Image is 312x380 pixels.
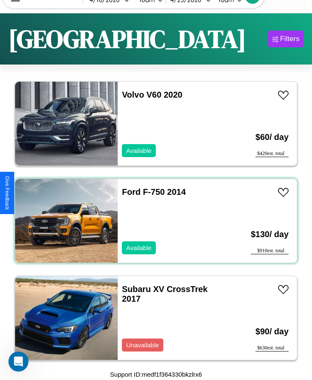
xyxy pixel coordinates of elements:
a: Ford F-750 2014 [122,187,186,196]
h1: [GEOGRAPHIC_DATA] [8,22,246,56]
iframe: Intercom live chat [8,352,28,372]
div: $ 630 est. total [255,345,289,352]
div: $ 420 est. total [255,150,289,157]
h3: $ 130 / day [251,221,289,248]
a: Volvo V60 2020 [122,90,182,99]
div: $ 910 est. total [251,248,289,254]
p: Available [126,145,152,156]
div: Give Feedback [4,176,10,210]
div: Filters [280,35,299,43]
a: Subaru XV CrossTrek 2017 [122,284,208,303]
button: Filters [268,31,304,47]
p: Support ID: medf1f364330bkzlrx6 [110,369,202,380]
h3: $ 60 / day [255,124,289,150]
h3: $ 90 / day [255,318,289,345]
p: Unavailable [126,339,159,351]
p: Available [126,242,152,253]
